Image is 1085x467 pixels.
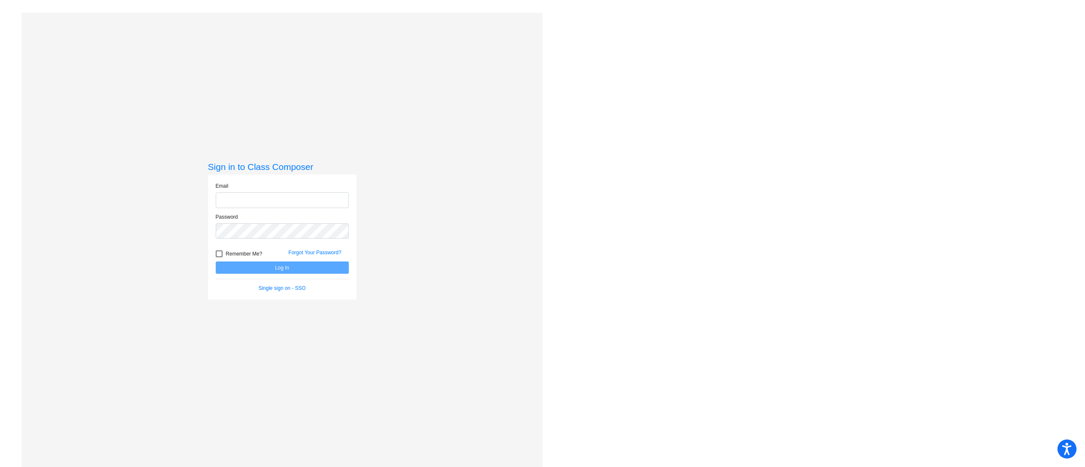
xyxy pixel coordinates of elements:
span: Remember Me? [226,249,262,259]
a: Forgot Your Password? [289,250,342,256]
label: Password [216,213,238,221]
h3: Sign in to Class Composer [208,161,356,172]
button: Log In [216,261,349,274]
label: Email [216,182,228,190]
a: Single sign on - SSO [259,285,306,291]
